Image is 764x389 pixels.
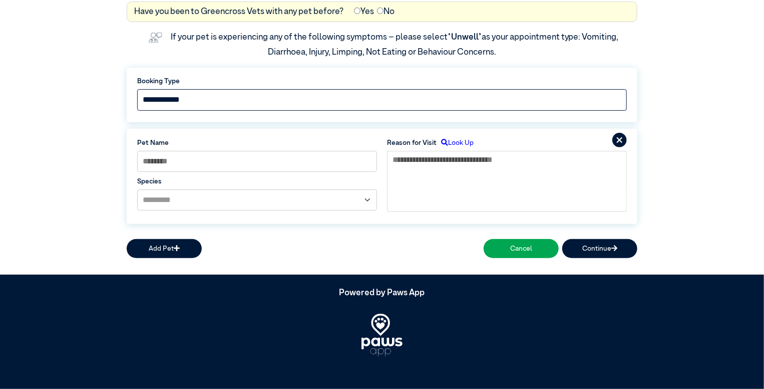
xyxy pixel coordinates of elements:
[354,6,374,19] label: Yes
[377,8,384,14] input: No
[134,6,344,19] label: Have you been to Greencross Vets with any pet before?
[361,314,403,357] img: PawsApp
[145,29,166,46] img: vet
[127,239,202,258] button: Add Pet
[354,8,360,14] input: Yes
[171,33,620,57] label: If your pet is experiencing any of the following symptoms – please select as your appointment typ...
[137,176,377,186] label: Species
[137,138,377,148] label: Pet Name
[137,76,627,86] label: Booking Type
[127,289,637,299] h5: Powered by Paws App
[562,239,637,258] button: Continue
[377,6,395,19] label: No
[484,239,559,258] button: Cancel
[437,138,474,148] label: Look Up
[448,33,482,42] span: “Unwell”
[387,138,437,148] label: Reason for Visit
